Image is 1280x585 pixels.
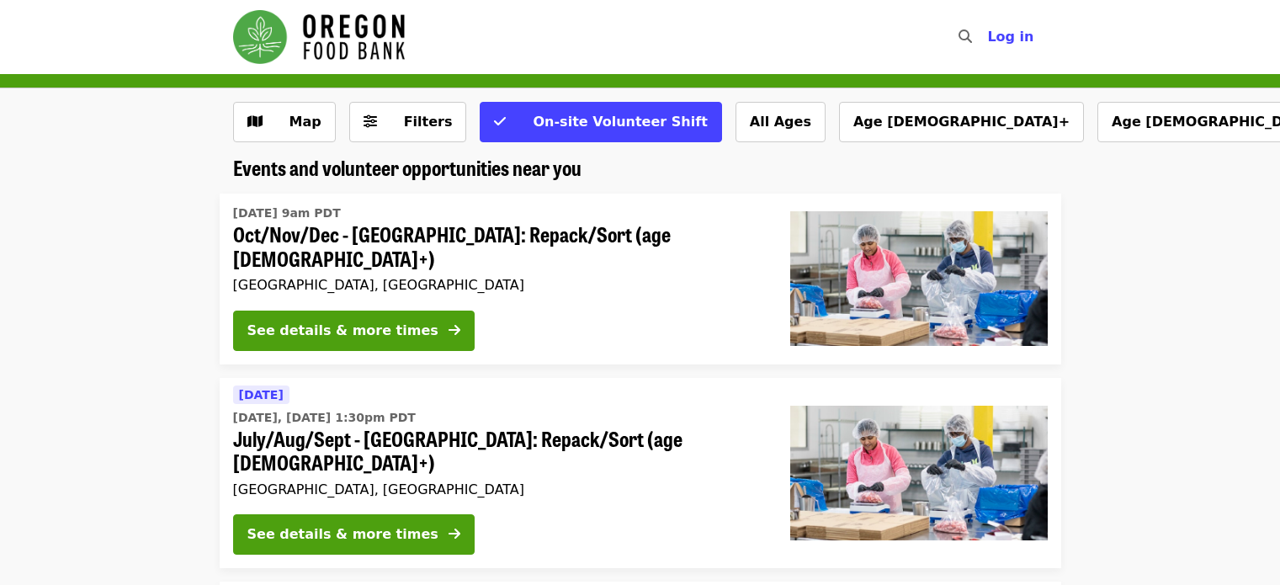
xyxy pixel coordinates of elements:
a: See details for "July/Aug/Sept - Beaverton: Repack/Sort (age 10+)" [220,378,1061,569]
span: Oct/Nov/Dec - [GEOGRAPHIC_DATA]: Repack/Sort (age [DEMOGRAPHIC_DATA]+) [233,222,763,271]
i: search icon [959,29,972,45]
span: Map [289,114,321,130]
div: See details & more times [247,524,438,545]
button: See details & more times [233,514,475,555]
img: July/Aug/Sept - Beaverton: Repack/Sort (age 10+) organized by Oregon Food Bank [790,406,1048,540]
time: [DATE] 9am PDT [233,205,341,222]
div: [GEOGRAPHIC_DATA], [GEOGRAPHIC_DATA] [233,277,763,293]
span: On-site Volunteer Shift [533,114,707,130]
button: Filters (0 selected) [349,102,467,142]
span: [DATE] [239,388,284,402]
i: arrow-right icon [449,322,460,338]
img: Oregon Food Bank - Home [233,10,405,64]
button: Age [DEMOGRAPHIC_DATA]+ [839,102,1084,142]
img: Oct/Nov/Dec - Beaverton: Repack/Sort (age 10+) organized by Oregon Food Bank [790,211,1048,346]
time: [DATE], [DATE] 1:30pm PDT [233,409,416,427]
button: Show map view [233,102,336,142]
i: arrow-right icon [449,526,460,542]
button: Log in [974,20,1047,54]
button: On-site Volunteer Shift [480,102,721,142]
span: Log in [987,29,1033,45]
input: Search [982,17,996,57]
a: See details for "Oct/Nov/Dec - Beaverton: Repack/Sort (age 10+)" [220,194,1061,364]
div: [GEOGRAPHIC_DATA], [GEOGRAPHIC_DATA] [233,481,763,497]
span: Events and volunteer opportunities near you [233,152,582,182]
i: check icon [494,114,506,130]
span: Filters [404,114,453,130]
i: sliders-h icon [364,114,377,130]
button: See details & more times [233,311,475,351]
div: See details & more times [247,321,438,341]
span: July/Aug/Sept - [GEOGRAPHIC_DATA]: Repack/Sort (age [DEMOGRAPHIC_DATA]+) [233,427,763,476]
i: map icon [247,114,263,130]
button: All Ages [736,102,826,142]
